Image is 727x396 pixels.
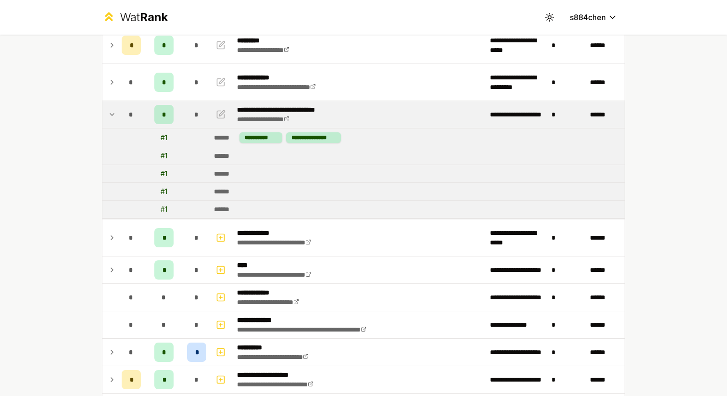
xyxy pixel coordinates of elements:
div: # 1 [161,204,167,214]
button: s884chen [562,9,625,26]
div: # 1 [161,169,167,179]
span: s884chen [570,12,606,23]
div: # 1 [161,133,167,142]
a: WatRank [102,10,168,25]
div: # 1 [161,187,167,196]
div: Wat [120,10,168,25]
span: Rank [140,10,168,24]
div: # 1 [161,151,167,161]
